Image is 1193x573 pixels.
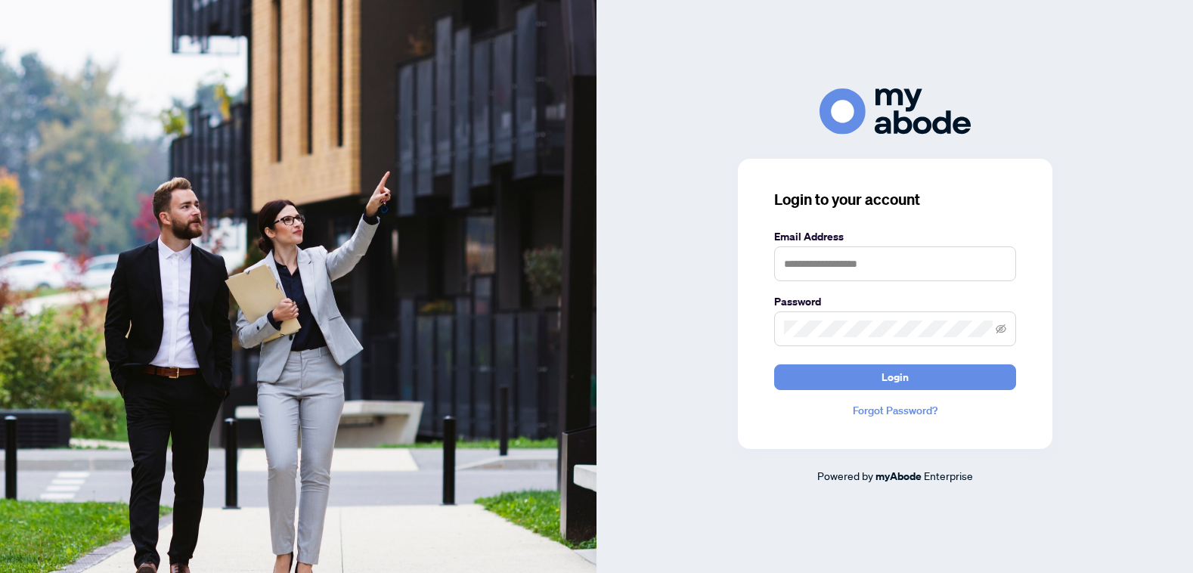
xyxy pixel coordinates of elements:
span: Enterprise [924,469,973,482]
button: Login [774,364,1016,390]
span: eye-invisible [996,324,1006,334]
span: Login [882,365,909,389]
label: Email Address [774,228,1016,245]
a: Forgot Password? [774,402,1016,419]
span: Powered by [817,469,873,482]
a: myAbode [875,468,922,485]
h3: Login to your account [774,189,1016,210]
img: ma-logo [820,88,971,135]
label: Password [774,293,1016,310]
